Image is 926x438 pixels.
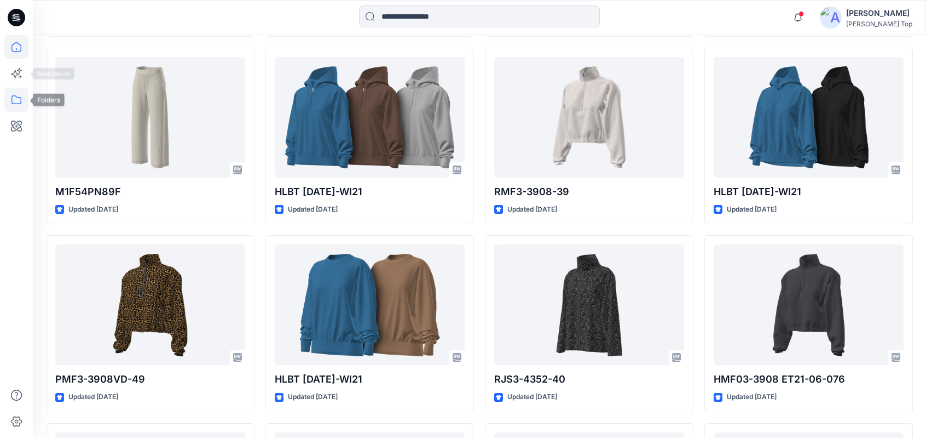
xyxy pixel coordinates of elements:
[494,184,684,200] p: RMF3-3908-39
[275,57,465,178] a: HLBT 18-03-3003-WI21
[727,204,777,215] p: Updated [DATE]
[846,20,912,28] div: [PERSON_NAME] Top
[288,204,338,215] p: Updated [DATE]
[714,184,904,200] p: HLBT [DATE]-WI21
[275,372,465,387] p: HLBT [DATE]-WI21
[727,391,777,403] p: Updated [DATE]
[846,7,912,20] div: [PERSON_NAME]
[55,57,245,178] a: M1F54PN89F
[494,372,684,387] p: RJS3-4352-40
[494,244,684,365] a: RJS3-4352-40
[55,372,245,387] p: PMF3-3908VD-49
[820,7,842,29] img: avatar
[507,391,557,403] p: Updated [DATE]
[68,391,118,403] p: Updated [DATE]
[507,204,557,215] p: Updated [DATE]
[714,57,904,178] a: HLBT 18-03-3002-WI21
[275,244,465,365] a: HLBT 18-03-3000-WI21
[55,244,245,365] a: PMF3-3908VD-49
[68,204,118,215] p: Updated [DATE]
[288,391,338,403] p: Updated [DATE]
[714,244,904,365] a: HMF03-3908 ET21-06-076
[714,372,904,387] p: HMF03-3908 ET21-06-076
[494,57,684,178] a: RMF3-3908-39
[55,184,245,200] p: M1F54PN89F
[275,184,465,200] p: HLBT [DATE]-WI21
